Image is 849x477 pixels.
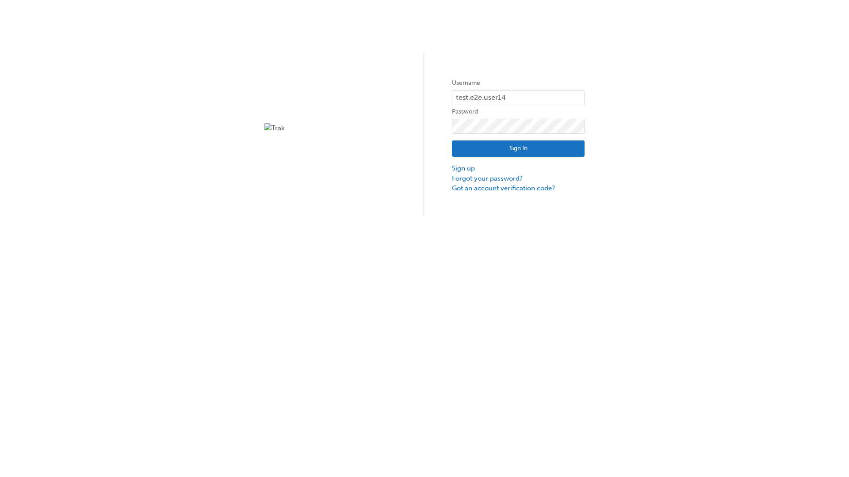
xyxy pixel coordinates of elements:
[452,163,585,174] a: Sign up
[452,78,585,88] label: Username
[452,140,585,157] button: Sign In
[452,174,585,184] a: Forgot your password?
[452,90,585,105] input: Username
[264,123,397,133] img: Trak
[452,183,585,193] a: Got an account verification code?
[452,106,585,117] label: Password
